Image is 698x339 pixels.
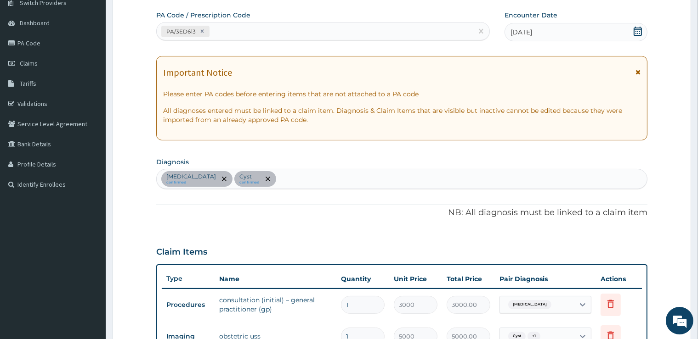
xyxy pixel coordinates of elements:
[220,175,228,183] span: remove selection option
[511,28,532,37] span: [DATE]
[156,11,250,20] label: PA Code / Prescription Code
[596,270,642,288] th: Actions
[48,51,154,63] div: Chat with us now
[166,180,216,185] small: confirmed
[389,270,442,288] th: Unit Price
[162,296,215,313] td: Procedures
[20,59,38,67] span: Claims
[508,300,551,309] span: [MEDICAL_DATA]
[20,79,36,88] span: Tariffs
[164,26,197,37] div: PA/3ED613
[442,270,495,288] th: Total Price
[53,107,127,200] span: We're online!
[5,234,175,267] textarea: Type your message and hit 'Enter'
[239,173,260,180] p: Cyst
[505,11,557,20] label: Encounter Date
[495,270,596,288] th: Pair Diagnosis
[264,175,272,183] span: remove selection option
[162,270,215,287] th: Type
[163,106,640,124] p: All diagnoses entered must be linked to a claim item. Diagnosis & Claim Items that are visible bu...
[151,5,173,27] div: Minimize live chat window
[17,46,37,69] img: d_794563401_company_1708531726252_794563401
[156,207,647,219] p: NB: All diagnosis must be linked to a claim item
[163,89,640,99] p: Please enter PA codes before entering items that are not attached to a PA code
[215,270,336,288] th: Name
[239,180,260,185] small: confirmed
[163,67,232,78] h1: Important Notice
[166,173,216,180] p: [MEDICAL_DATA]
[156,247,207,257] h3: Claim Items
[336,270,389,288] th: Quantity
[215,291,336,318] td: consultation (initial) – general practitioner (gp)
[20,19,50,27] span: Dashboard
[156,157,189,167] label: Diagnosis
